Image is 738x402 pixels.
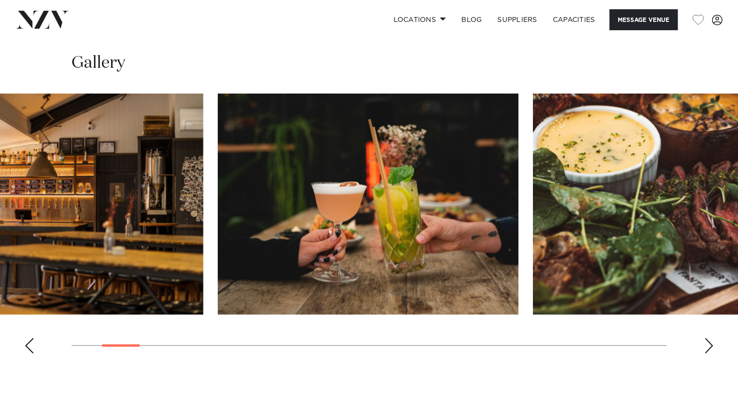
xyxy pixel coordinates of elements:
a: BLOG [454,9,490,30]
a: Locations [385,9,454,30]
h2: Gallery [72,52,125,74]
img: nzv-logo.png [16,11,69,28]
a: SUPPLIERS [490,9,545,30]
swiper-slide: 3 / 30 [218,94,518,314]
a: Capacities [545,9,603,30]
button: Message Venue [609,9,678,30]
